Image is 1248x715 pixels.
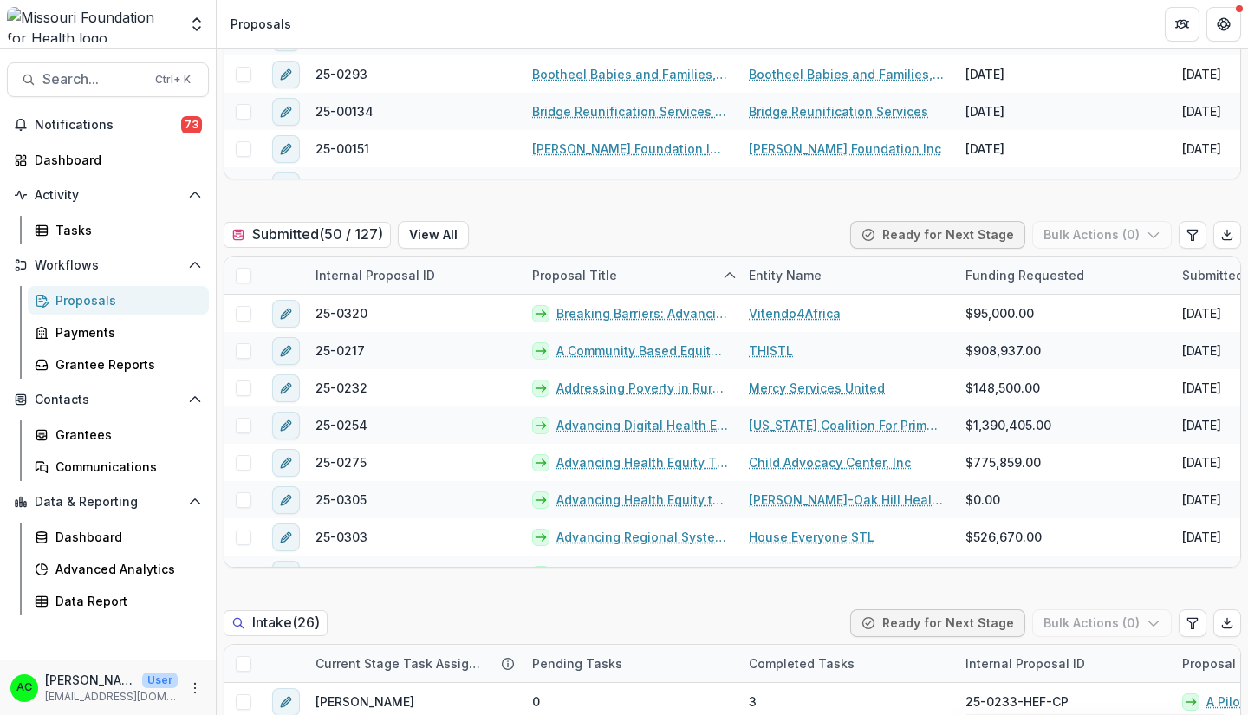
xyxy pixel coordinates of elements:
div: Proposals [231,15,291,33]
div: Current Stage Task Assignees [305,645,522,682]
a: Dashboard [28,523,209,551]
h2: Submitted ( 50 / 127 ) [224,222,391,247]
a: Advanced Analytics [28,555,209,583]
div: Payments [55,323,195,341]
h2: Intake ( 26 ) [224,610,328,635]
button: Bulk Actions (0) [1032,221,1172,249]
button: edit [272,98,300,126]
button: edit [272,449,300,477]
button: Edit table settings [1179,221,1206,249]
a: CareMessage - [DATE] - [DATE] Request for Concept Papers [532,177,728,195]
button: edit [272,61,300,88]
div: Completed Tasks [738,654,865,673]
span: Notifications [35,118,181,133]
a: Mercy Services United [749,379,885,397]
button: edit [272,337,300,365]
div: Internal Proposal ID [305,257,522,294]
button: edit [272,172,300,200]
div: Dashboard [55,528,195,546]
a: [PERSON_NAME] Foundation Inc [749,140,941,158]
div: Communications [55,458,195,476]
span: 25-0217 [315,341,365,360]
button: Open Activity [7,181,209,209]
a: Advancing Health Equity Through Multidisciplinary Training to Strengthen [MEDICAL_DATA] Response [556,453,728,471]
button: Get Help [1206,7,1241,42]
span: $775,859.00 [965,453,1041,471]
div: [DATE] [965,102,1004,120]
div: [DATE] [1182,140,1221,158]
div: Current Stage Task Assignees [305,654,494,673]
button: Open entity switcher [185,7,209,42]
a: Advancing Digital Health Equity in [US_STATE] through Community-Based Efforts [556,416,728,434]
a: Advancing Regional Systems Transformation to End Homelessness in the [GEOGRAPHIC_DATA] [556,528,728,546]
div: [DATE] [1182,341,1221,360]
div: [DATE] [1182,379,1221,397]
a: Communications [28,452,209,481]
div: Pending Tasks [522,645,738,682]
a: Proposals [28,286,209,315]
div: Proposal Title [522,257,738,294]
span: $148,500.00 [965,379,1040,397]
span: $1,390,405.00 [965,416,1051,434]
a: CareMessage [749,177,834,195]
span: Search... [42,71,145,88]
button: Ready for Next Stage [850,609,1025,637]
p: [EMAIL_ADDRESS][DOMAIN_NAME] [45,689,178,705]
span: 25-0232 [315,379,367,397]
a: Bridge Reunification Services - [DATE] - [DATE] Request for Concept Papers [532,102,728,120]
span: $0.00 [965,491,1000,509]
button: Notifications73 [7,111,209,139]
a: [PERSON_NAME]-Oak Hill Health System [749,491,945,509]
div: Proposal Title [522,266,627,284]
a: [PERSON_NAME] Foundation Inc - [DATE] - [DATE] Request for Concept Papers [532,140,728,158]
div: Completed Tasks [738,645,955,682]
span: $526,670.00 [965,528,1042,546]
div: [DATE] [1182,177,1221,195]
div: Funding Requested [955,257,1172,294]
button: View All [398,221,469,249]
button: Ready for Next Stage [850,221,1025,249]
nav: breadcrumb [224,11,298,36]
div: Advanced Analytics [55,560,195,578]
div: Entity Name [738,266,832,284]
button: Edit table settings [1179,609,1206,637]
a: Grantee Reports [28,350,209,379]
button: edit [272,561,300,588]
p: [PERSON_NAME] [45,671,135,689]
a: Grantees [28,420,209,449]
button: Open Workflows [7,251,209,279]
button: edit [272,374,300,402]
button: edit [272,412,300,439]
div: Funding Requested [955,266,1095,284]
a: Dashboard [7,146,209,174]
span: 25-0320 [315,304,367,322]
div: Proposals [55,291,195,309]
div: Dashboard [35,151,195,169]
div: Grantee Reports [55,355,195,374]
button: More [185,678,205,699]
a: Data Report [28,587,209,615]
a: A Community Based Equitable Housing Future for [DEMOGRAPHIC_DATA] St. Louisans [556,341,728,360]
svg: sorted ascending [723,269,737,283]
div: [DATE] [965,65,1004,83]
a: AI Infrastructure for Equitable Health Access in [US_STATE]’s [PERSON_NAME] Care System [556,565,728,583]
a: Payments [28,318,209,347]
span: 25-00198 [315,177,373,195]
span: 73 [181,116,202,133]
button: Search... [7,62,209,97]
span: Workflows [35,258,181,273]
a: Breaking Barriers: Advancing Health Equity for [DEMOGRAPHIC_DATA] Immigrants through Systems Chan... [556,304,728,322]
div: Entity Name [738,257,955,294]
div: Internal Proposal ID [305,266,445,284]
img: Missouri Foundation for Health logo [7,7,178,42]
span: 25-0303 [315,528,367,546]
button: Open Data & Reporting [7,488,209,516]
div: Data Report [55,592,195,610]
span: Activity [35,188,181,203]
div: Internal Proposal ID [955,645,1172,682]
button: Bulk Actions (0) [1032,609,1172,637]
